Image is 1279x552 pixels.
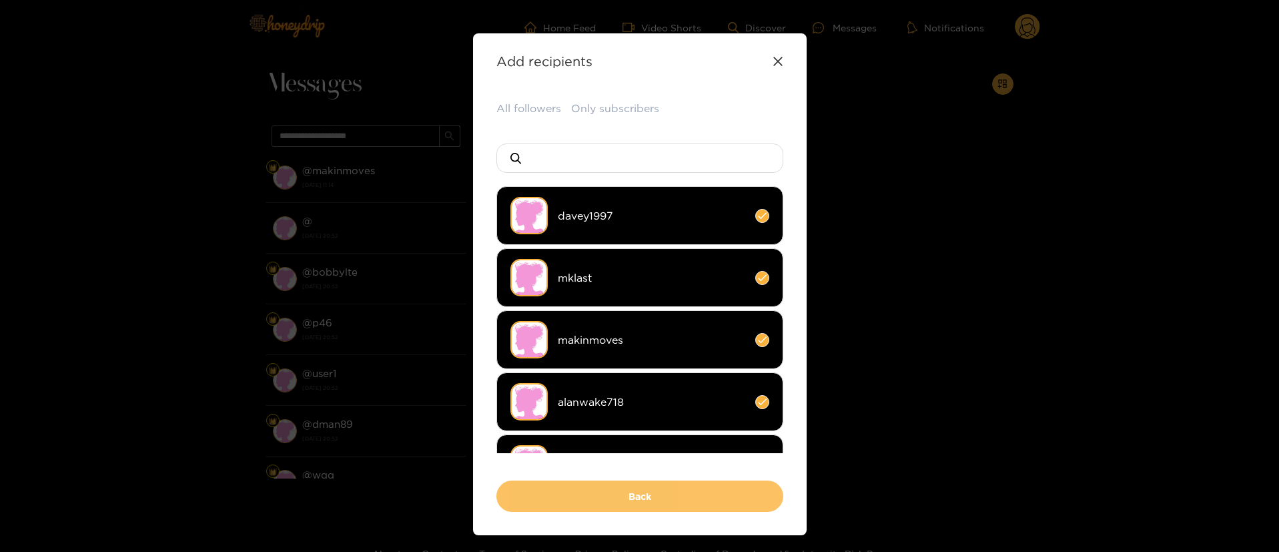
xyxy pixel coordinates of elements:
[496,481,783,512] button: Back
[558,394,745,410] span: alanwake718
[496,101,561,116] button: All followers
[510,197,548,234] img: no-avatar.png
[558,332,745,348] span: makinmoves
[510,321,548,358] img: no-avatar.png
[510,383,548,421] img: no-avatar.png
[558,208,745,224] span: davey1997
[571,101,659,116] button: Only subscribers
[510,259,548,296] img: no-avatar.png
[510,445,548,483] img: no-avatar.png
[496,53,592,69] strong: Add recipients
[558,270,745,286] span: mklast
